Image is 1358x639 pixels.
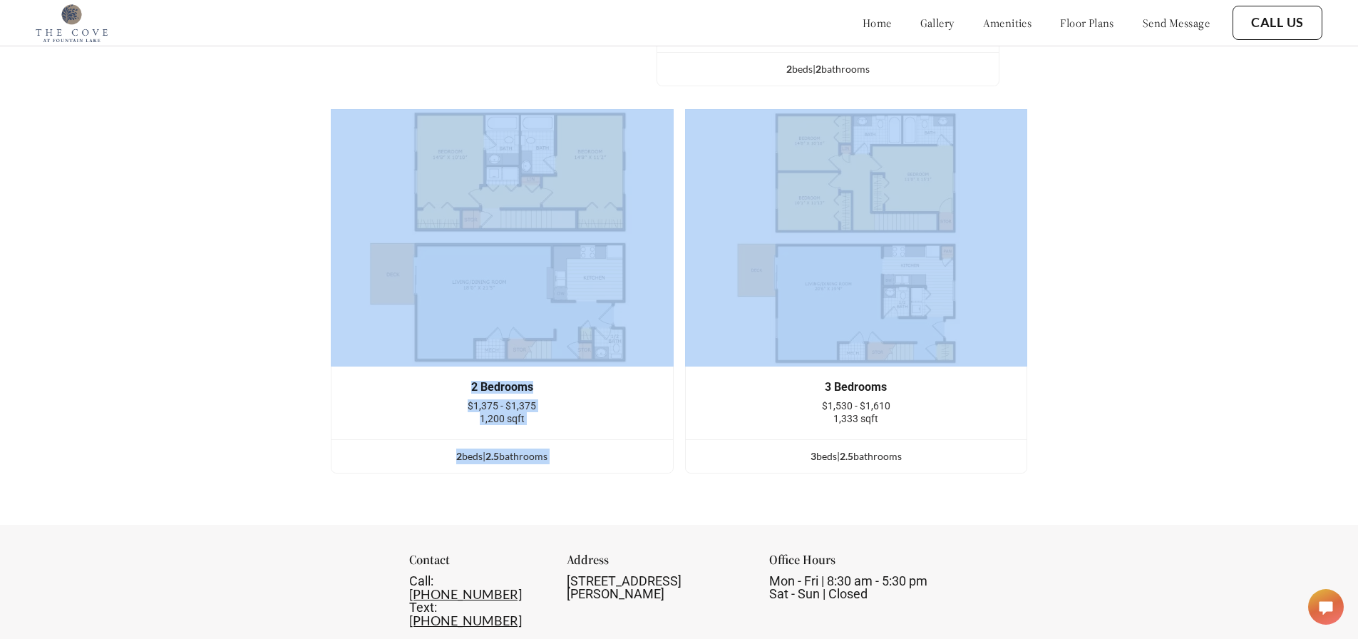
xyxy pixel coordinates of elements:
[786,63,792,75] span: 2
[456,450,462,462] span: 2
[409,600,437,615] span: Text:
[331,109,674,367] img: example
[567,553,746,575] div: Address
[409,586,522,602] a: [PHONE_NUMBER]
[1233,6,1322,40] button: Call Us
[468,400,536,411] span: $1,375 - $1,375
[822,400,890,411] span: $1,530 - $1,610
[686,449,1027,464] div: bed s | bathroom s
[811,450,816,462] span: 3
[480,413,525,424] span: 1,200 sqft
[1060,16,1114,30] a: floor plans
[567,575,746,600] div: [STREET_ADDRESS][PERSON_NAME]
[657,61,999,77] div: bed s | bathroom s
[1143,16,1210,30] a: send message
[769,575,949,600] div: Mon - Fri | 8:30 am - 5:30 pm
[36,4,108,42] img: cove_at_fountain_lake_logo.png
[816,63,821,75] span: 2
[920,16,955,30] a: gallery
[409,553,544,575] div: Contact
[331,449,673,464] div: bed s | bathroom s
[685,109,1028,367] img: example
[833,413,878,424] span: 1,333 sqft
[485,450,499,462] span: 2.5
[769,553,949,575] div: Office Hours
[353,381,652,394] div: 2 Bedrooms
[409,573,433,588] span: Call:
[707,381,1006,394] div: 3 Bedrooms
[840,450,853,462] span: 2.5
[983,16,1032,30] a: amenities
[769,586,868,601] span: Sat - Sun | Closed
[1251,15,1304,31] a: Call Us
[863,16,892,30] a: home
[409,613,522,628] a: [PHONE_NUMBER]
